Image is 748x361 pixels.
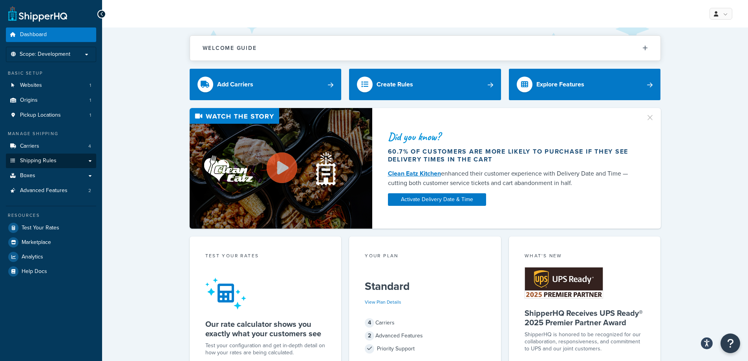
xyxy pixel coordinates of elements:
a: View Plan Details [365,299,401,306]
a: Explore Features [509,69,661,100]
a: Origins1 [6,93,96,108]
a: Boxes [6,169,96,183]
span: Analytics [22,254,43,260]
a: Analytics [6,250,96,264]
div: Create Rules [377,79,413,90]
span: 1 [90,97,91,104]
div: Advanced Features [365,330,485,341]
li: Websites [6,78,96,93]
span: Shipping Rules [20,158,57,164]
li: Pickup Locations [6,108,96,123]
div: Resources [6,212,96,219]
a: Dashboard [6,27,96,42]
span: 1 [90,82,91,89]
li: Origins [6,93,96,108]
a: Carriers4 [6,139,96,154]
h5: Standard [365,280,485,293]
div: Priority Support [365,343,485,354]
span: Marketplace [22,239,51,246]
span: Carriers [20,143,39,150]
span: Origins [20,97,38,104]
span: Help Docs [22,268,47,275]
div: Your Plan [365,252,485,261]
div: Manage Shipping [6,130,96,137]
div: enhanced their customer experience with Delivery Date and Time — cutting both customer service ti... [388,169,636,188]
div: Explore Features [536,79,584,90]
p: ShipperHQ is honored to be recognized for our collaboration, responsiveness, and commitment to UP... [525,331,645,352]
a: Pickup Locations1 [6,108,96,123]
a: Test Your Rates [6,221,96,235]
a: Create Rules [349,69,501,100]
span: Dashboard [20,31,47,38]
span: Pickup Locations [20,112,61,119]
button: Welcome Guide [190,36,660,60]
span: 1 [90,112,91,119]
div: 60.7% of customers are more likely to purchase if they see delivery times in the cart [388,148,636,163]
li: Advanced Features [6,183,96,198]
a: Marketplace [6,235,96,249]
img: Video thumbnail [190,108,372,229]
a: Activate Delivery Date & Time [388,193,486,206]
div: Did you know? [388,131,636,142]
span: 2 [365,331,374,341]
h5: Our rate calculator shows you exactly what your customers see [205,319,326,338]
a: Add Carriers [190,69,342,100]
li: Carriers [6,139,96,154]
span: 4 [365,318,374,328]
div: Basic Setup [6,70,96,77]
div: Carriers [365,317,485,328]
a: Shipping Rules [6,154,96,168]
span: Boxes [20,172,35,179]
span: 2 [88,187,91,194]
span: Scope: Development [20,51,70,58]
span: Websites [20,82,42,89]
a: Clean Eatz Kitchen [388,169,441,178]
span: Advanced Features [20,187,68,194]
div: What's New [525,252,645,261]
div: Test your rates [205,252,326,261]
a: Help Docs [6,264,96,279]
a: Advanced Features2 [6,183,96,198]
h2: Welcome Guide [203,45,257,51]
span: Test Your Rates [22,225,59,231]
h5: ShipperHQ Receives UPS Ready® 2025 Premier Partner Award [525,308,645,327]
div: Add Carriers [217,79,253,90]
span: 4 [88,143,91,150]
button: Open Resource Center [721,334,740,353]
a: Websites1 [6,78,96,93]
div: Test your configuration and get in-depth detail on how your rates are being calculated. [205,342,326,356]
